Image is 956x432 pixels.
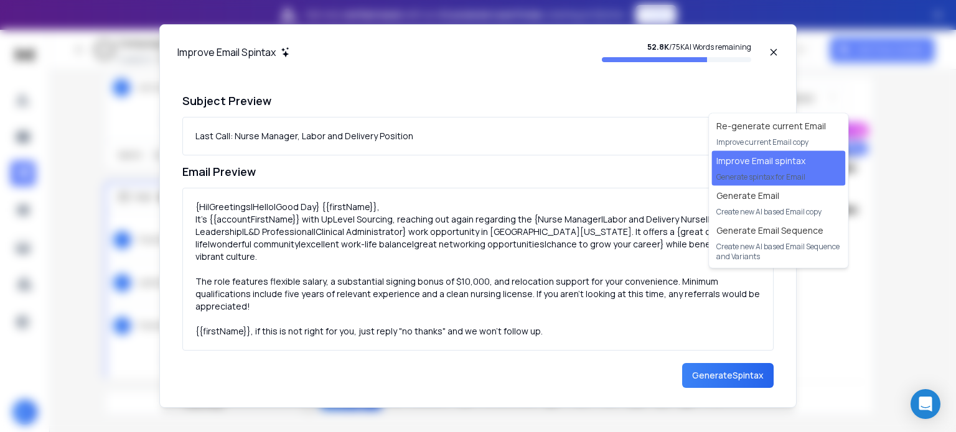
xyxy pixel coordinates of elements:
h1: Improve Email Spintax [177,45,276,60]
div: Last Call: Nurse Manager, Labor and Delivery Position [195,130,413,142]
div: {{firstName}}, if this is not right for you, just reply "no thanks" and we won't follow up. [195,325,761,338]
h1: Email Preview [182,163,774,180]
h1: Generate Email Sequence [716,224,840,237]
h1: Improve Email spintax [716,155,805,167]
p: Create new AI based Email copy [716,207,822,217]
p: Improve current Email copy [716,137,826,147]
h1: Re-generate current Email [716,120,826,132]
div: It's {{accountFirstName}} with UpLevel Sourcing, reaching out again regarding the {Nurse Manager|... [195,213,761,263]
div: The role features flexible salary, a substantial signing bonus of $10,000, and relocation support... [195,275,761,313]
h1: Subject Preview [182,92,774,109]
p: Create new AI based Email Sequence and Variants [716,242,840,262]
p: Generate spintax for Email [716,172,805,182]
div: {Hi|Greetings|Hello|Good Day} {{firstName}}, [195,201,761,213]
strong: 52.8K [647,42,669,52]
div: Open Intercom Messenger [911,389,940,419]
button: GenerateSpintax [682,363,774,388]
h1: Generate Email [716,190,822,202]
p: / 75K AI Words remaining [602,42,751,52]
